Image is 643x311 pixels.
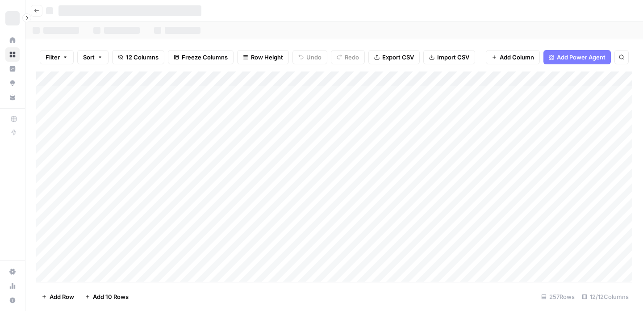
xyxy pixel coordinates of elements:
[292,50,327,64] button: Undo
[423,50,475,64] button: Import CSV
[168,50,234,64] button: Freeze Columns
[5,76,20,90] a: Opportunities
[557,53,605,62] span: Add Power Agent
[382,53,414,62] span: Export CSV
[237,50,289,64] button: Row Height
[182,53,228,62] span: Freeze Columns
[50,292,74,301] span: Add Row
[112,50,164,64] button: 12 Columns
[5,279,20,293] a: Usage
[345,53,359,62] span: Redo
[126,53,159,62] span: 12 Columns
[251,53,283,62] span: Row Height
[500,53,534,62] span: Add Column
[437,53,469,62] span: Import CSV
[46,53,60,62] span: Filter
[5,62,20,76] a: Insights
[83,53,95,62] span: Sort
[36,290,79,304] button: Add Row
[306,53,321,62] span: Undo
[368,50,420,64] button: Export CSV
[93,292,129,301] span: Add 10 Rows
[5,90,20,105] a: Your Data
[5,293,20,307] button: Help + Support
[40,50,74,64] button: Filter
[5,33,20,47] a: Home
[5,47,20,62] a: Browse
[79,290,134,304] button: Add 10 Rows
[538,290,578,304] div: 257 Rows
[486,50,540,64] button: Add Column
[5,265,20,279] a: Settings
[543,50,611,64] button: Add Power Agent
[578,290,632,304] div: 12/12 Columns
[77,50,109,64] button: Sort
[331,50,365,64] button: Redo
